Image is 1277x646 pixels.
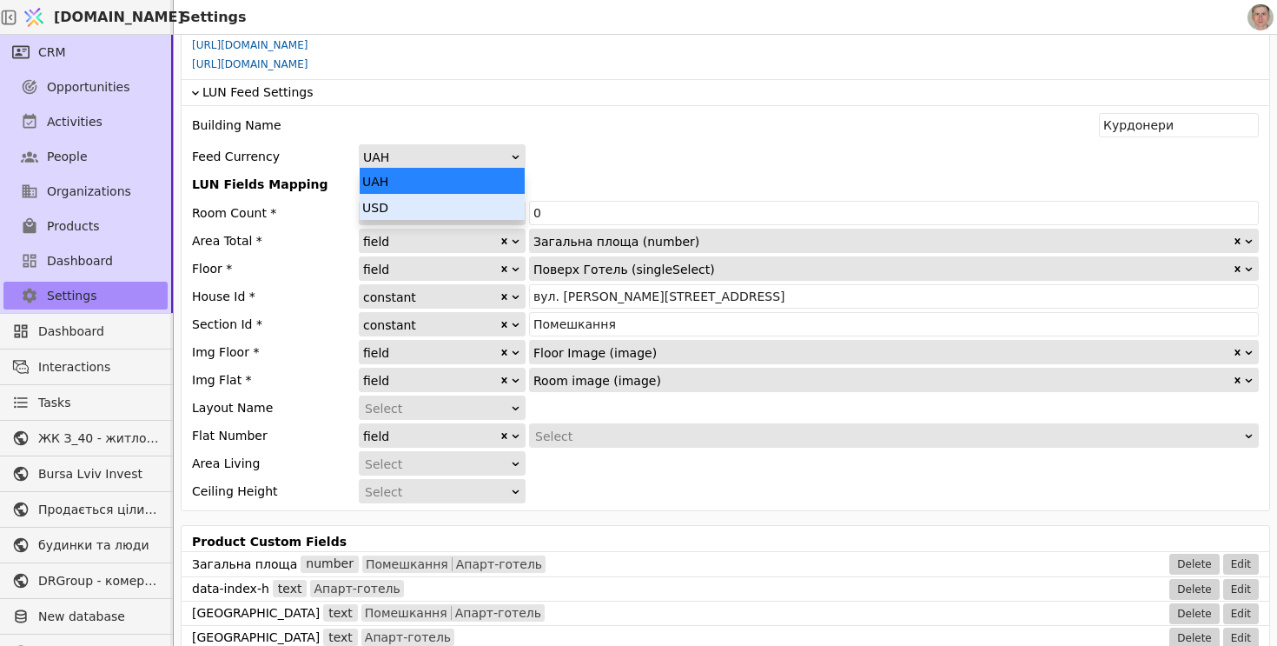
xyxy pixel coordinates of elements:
span: People [47,148,88,166]
a: Activities [3,108,168,136]
div: House Id * [192,284,255,309]
div: field [363,341,499,365]
button: Delete [1169,603,1219,624]
span: Загальна площа [192,556,297,574]
div: Floor Image (image) [533,341,1232,363]
span: Продається цілий будинок [PERSON_NAME] нерухомість [38,501,159,519]
div: Select [535,424,1241,449]
a: Opportunities [3,73,168,101]
a: People [3,143,168,170]
a: Dashboard [3,247,168,275]
div: field [363,230,499,254]
div: Section Id * [192,312,262,336]
span: New database [38,608,159,626]
div: Img Flat * [192,368,252,392]
div: Feed Currency [192,144,280,169]
a: Products [3,212,168,240]
a: CRM [3,38,168,66]
span: Organizations [47,183,131,201]
button: Edit [1223,579,1259,600]
div: text [273,580,308,597]
span: Settings [47,287,96,305]
div: field [363,257,499,282]
div: Building Name [192,113,281,137]
div: constant [363,285,499,310]
div: Area Living [192,451,260,476]
div: Поверх Готель (singleSelect) [533,257,1232,280]
a: Organizations [3,177,168,205]
span: Помешкання [361,606,451,620]
div: number [301,556,359,573]
div: Загальна площа (number) [533,230,1232,252]
div: Room image (image) [533,369,1232,391]
span: Interactions [38,358,159,376]
div: UAH [360,168,525,194]
span: data-index-h [192,580,269,598]
a: Bursa Lviv Invest [3,460,168,488]
div: Room Count * [192,201,276,225]
button: Delete [1169,579,1219,600]
img: Logo [21,1,47,34]
button: Edit [1223,603,1259,624]
a: New database [3,603,168,630]
div: text [323,604,358,622]
span: [DOMAIN_NAME] [54,7,184,28]
div: Select [365,480,508,504]
a: Продається цілий будинок [PERSON_NAME] нерухомість [3,496,168,523]
div: field [363,424,499,449]
button: Edit [1223,554,1259,575]
p: LUN Fields Mapping [192,176,1259,194]
span: Tasks [38,394,71,412]
a: Settings [3,282,168,310]
span: ЖК З_40 - житлова та комерційна нерухомість класу Преміум [38,430,159,448]
div: Select [365,452,508,476]
a: ЖК З_40 - житлова та комерційна нерухомість класу Преміум [3,424,168,452]
img: 1560949290925-CROPPED-IMG_0201-2-.jpg [1247,4,1274,30]
div: text [323,629,358,646]
span: Помешкання [362,557,452,571]
a: Dashboard [3,317,168,345]
div: constant [363,313,499,337]
span: будинки та люди [38,536,159,555]
span: [GEOGRAPHIC_DATA] [192,604,320,623]
p: Product Custom Fields [182,533,1269,551]
span: Bursa Lviv Invest [38,465,159,483]
div: Area Total * [192,229,262,253]
a: будинки та люди [3,531,168,559]
div: field [363,369,499,393]
div: Img Floor * [192,340,259,364]
a: Interactions [3,353,168,381]
div: Layout Name [192,396,273,420]
button: Delete [1169,554,1219,575]
span: Products [47,217,99,236]
div: Select [365,396,508,421]
span: Апарт-готель [452,557,546,571]
span: Апарт-готель [451,606,545,620]
a: Tasks [3,389,168,416]
div: Ceiling Height [192,479,278,503]
div: USD [360,194,525,220]
span: LUN Feed Settings [202,83,1262,102]
span: Апарт-готель [361,630,454,644]
span: CRM [38,43,66,62]
div: Flat Number [192,423,268,448]
a: [URL][DOMAIN_NAME] [192,58,308,70]
a: [DOMAIN_NAME] [17,1,174,34]
span: DRGroup - комерційна нерухоомість [38,572,159,590]
span: Dashboard [47,252,113,270]
span: Opportunities [47,78,130,97]
div: UAH [363,145,510,170]
span: Dashboard [38,323,159,341]
div: Floor * [192,256,232,281]
span: Activities [47,113,103,131]
h2: Settings [174,7,247,28]
a: DRGroup - комерційна нерухоомість [3,567,168,595]
a: [URL][DOMAIN_NAME] [192,39,308,51]
span: Апарт-готель [310,582,403,596]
